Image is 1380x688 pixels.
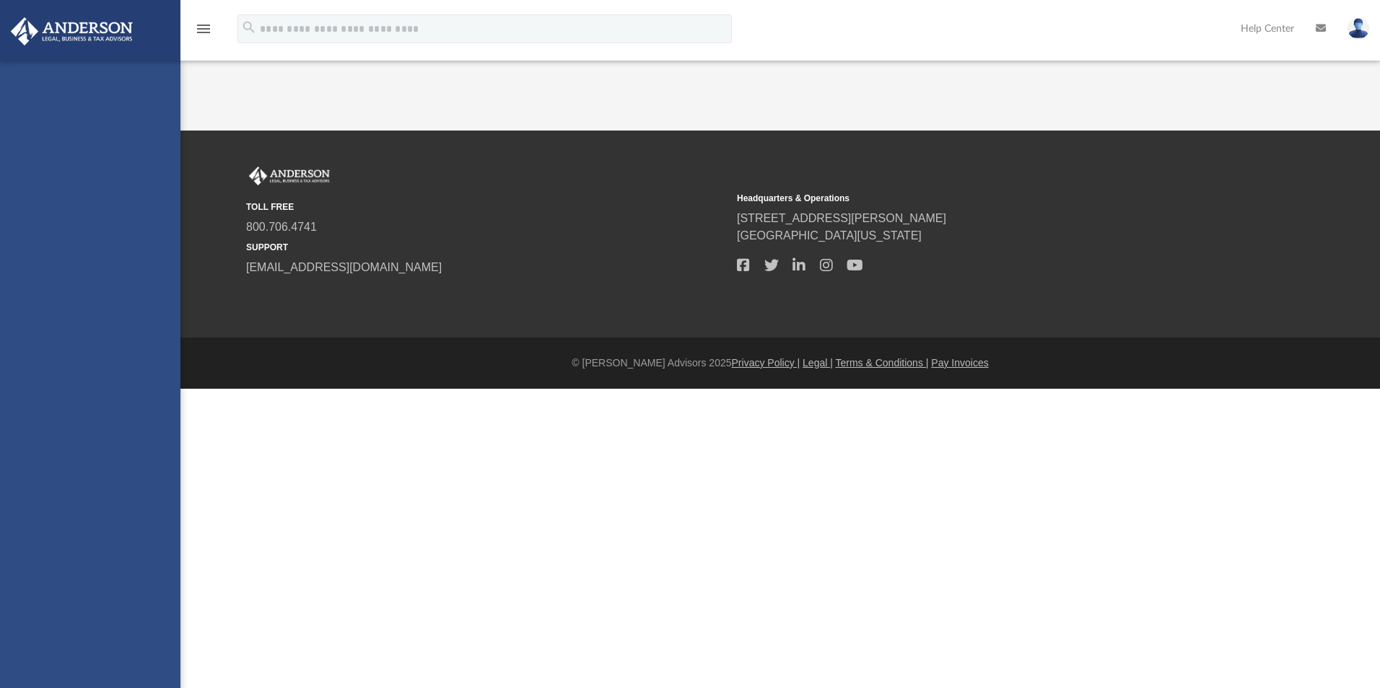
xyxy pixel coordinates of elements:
a: Terms & Conditions | [836,357,929,369]
a: 800.706.4741 [246,221,317,233]
small: SUPPORT [246,241,727,254]
a: [STREET_ADDRESS][PERSON_NAME] [737,212,946,224]
small: Headquarters & Operations [737,192,1218,205]
img: Anderson Advisors Platinum Portal [246,167,333,185]
a: Pay Invoices [931,357,988,369]
i: search [241,19,257,35]
div: © [PERSON_NAME] Advisors 2025 [180,356,1380,371]
a: menu [195,27,212,38]
a: Privacy Policy | [732,357,800,369]
a: [GEOGRAPHIC_DATA][US_STATE] [737,229,922,242]
small: TOLL FREE [246,200,727,213]
img: Anderson Advisors Platinum Portal [6,17,137,45]
i: menu [195,20,212,38]
a: Legal | [803,357,833,369]
img: User Pic [1348,18,1369,39]
a: [EMAIL_ADDRESS][DOMAIN_NAME] [246,261,442,273]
